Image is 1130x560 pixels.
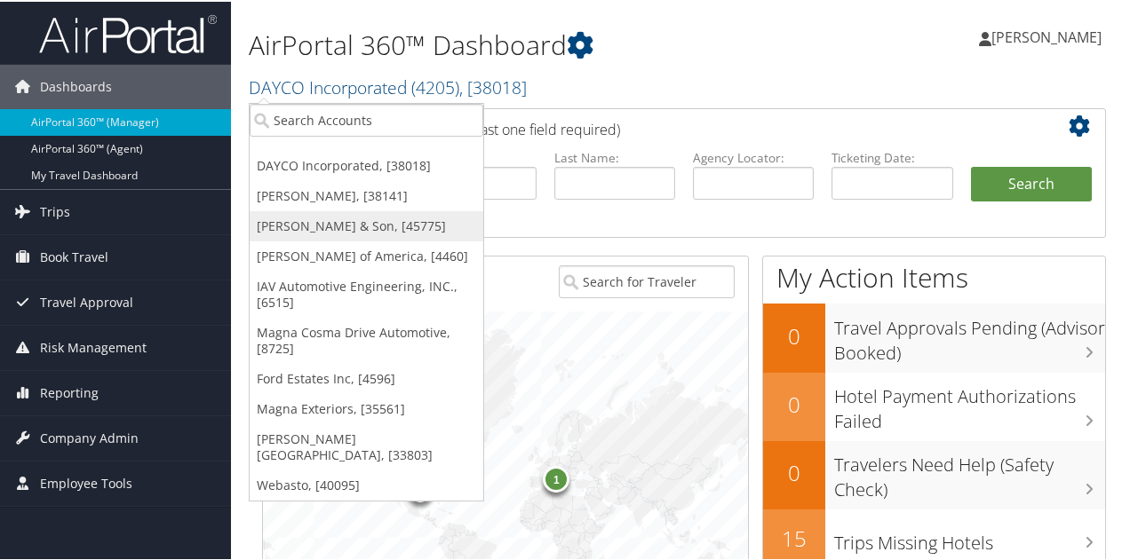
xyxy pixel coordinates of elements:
span: , [ 38018 ] [459,74,527,98]
span: Employee Tools [40,460,132,504]
a: 0Hotel Payment Authorizations Failed [763,371,1105,439]
a: [PERSON_NAME] & Son, [45775] [250,209,483,240]
span: Book Travel [40,233,108,278]
span: ( 4205 ) [411,74,459,98]
a: Magna Cosma Drive Automotive, [8725] [250,316,483,362]
a: DAYCO Incorporated, [38018] [250,149,483,179]
a: [PERSON_NAME], [38141] [250,179,483,209]
button: Search [971,165,1092,201]
h3: Travelers Need Help (Safety Check) [834,442,1105,501]
span: (at least one field required) [450,118,620,138]
h2: 15 [763,522,825,552]
span: [PERSON_NAME] [991,26,1102,45]
input: Search Accounts [250,102,483,135]
h1: My Action Items [763,257,1105,295]
span: Reporting [40,369,99,414]
h1: AirPortal 360™ Dashboard [249,25,829,62]
a: [PERSON_NAME] of America, [4460] [250,240,483,270]
label: Agency Locator: [693,147,814,165]
a: Ford Estates Inc, [4596] [250,362,483,392]
span: Company Admin [40,414,139,459]
h2: Airtinerary Lookup [276,110,1022,140]
span: Trips [40,188,70,233]
a: [PERSON_NAME] [GEOGRAPHIC_DATA], [33803] [250,422,483,469]
input: Search for Traveler [559,264,734,296]
span: Dashboards [40,63,112,107]
h2: 0 [763,319,825,350]
h3: Travel Approvals Pending (Advisor Booked) [834,305,1105,364]
h2: 0 [763,388,825,418]
span: Risk Management [40,324,147,368]
div: 1 [543,464,569,491]
h3: Trips Missing Hotels [834,520,1105,554]
a: 0Travelers Need Help (Safety Check) [763,439,1105,508]
span: Travel Approval [40,279,133,323]
img: airportal-logo.png [39,12,217,53]
a: Magna Exteriors, [35561] [250,392,483,422]
a: Webasto, [40095] [250,469,483,499]
a: DAYCO Incorporated [249,74,527,98]
h3: Hotel Payment Authorizations Failed [834,374,1105,432]
label: Last Name: [554,147,675,165]
label: Ticketing Date: [832,147,952,165]
a: [PERSON_NAME] [979,9,1119,62]
div: 3 [407,473,434,500]
a: IAV Automotive Engineering, INC., [6515] [250,270,483,316]
a: 0Travel Approvals Pending (Advisor Booked) [763,302,1105,370]
h2: 0 [763,456,825,486]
